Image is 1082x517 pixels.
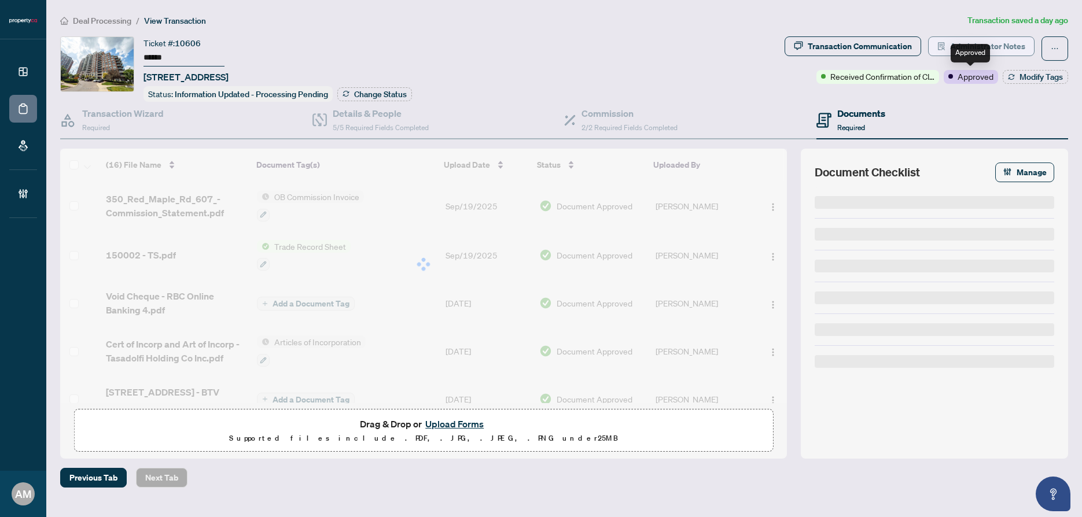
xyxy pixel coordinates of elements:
div: Status: [143,86,333,102]
article: Transaction saved a day ago [967,14,1068,27]
span: solution [937,42,945,50]
span: Previous Tab [69,468,117,487]
button: Previous Tab [60,468,127,488]
button: Administrator Notes [928,36,1035,56]
li: / [136,14,139,27]
span: Modify Tags [1020,73,1063,81]
span: [STREET_ADDRESS] [143,70,229,84]
span: home [60,17,68,25]
h4: Commission [582,106,678,120]
button: Change Status [337,87,412,101]
img: IMG-N12253160_1.jpg [61,37,134,91]
span: Drag & Drop or [360,416,487,431]
h4: Details & People [333,106,429,120]
span: Change Status [354,90,407,98]
h4: Documents [837,106,885,120]
span: Drag & Drop orUpload FormsSupported files include .PDF, .JPG, .JPEG, .PNG under25MB [75,409,772,452]
button: Modify Tags [1003,70,1068,84]
span: Approved [958,70,993,83]
span: Received Confirmation of Closing [830,70,934,83]
div: Ticket #: [143,36,201,50]
img: logo [9,17,37,24]
span: Information Updated - Processing Pending [175,89,328,99]
button: Next Tab [136,468,187,488]
span: View Transaction [144,16,206,26]
h4: Transaction Wizard [82,106,164,120]
span: 5/5 Required Fields Completed [333,123,429,132]
p: Supported files include .PDF, .JPG, .JPEG, .PNG under 25 MB [82,431,766,445]
button: Manage [995,163,1054,182]
span: Manage [1017,163,1047,182]
button: Transaction Communication [785,36,921,56]
span: Deal Processing [73,16,131,26]
span: Required [837,123,865,132]
span: Administrator Notes [950,37,1025,56]
button: Upload Forms [422,416,487,431]
span: AM [15,486,31,502]
span: ellipsis [1051,45,1059,53]
button: Open asap [1036,477,1070,511]
span: 10606 [175,38,201,49]
span: 2/2 Required Fields Completed [582,123,678,132]
span: Required [82,123,110,132]
div: Transaction Communication [808,37,912,56]
span: Document Checklist [815,164,920,180]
